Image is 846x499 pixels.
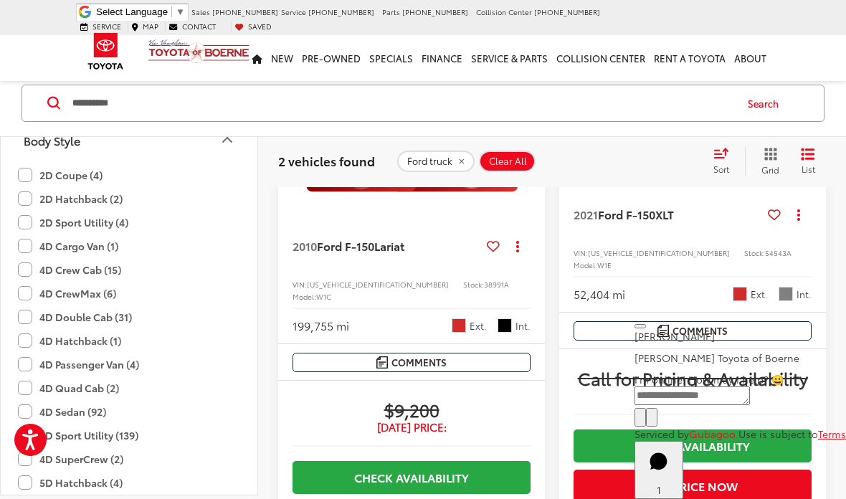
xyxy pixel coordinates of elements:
[689,427,738,441] a: Gubagoo.
[463,279,484,290] span: Stock:
[479,151,536,172] button: Clear All
[646,408,657,427] button: Send Message
[267,35,298,81] a: New
[18,471,123,495] label: 5D Hatchback (4)
[634,427,689,441] span: Serviced by
[761,163,779,176] span: Grid
[452,318,466,333] span: Royal Red Metallic
[574,321,812,341] button: Comments
[588,247,730,258] span: [US_VEHICLE_IDENTIFICATION_NUMBER]
[77,22,125,32] a: Service
[574,206,762,222] a: 2021Ford F-150XLT
[307,279,449,290] span: [US_VEHICLE_IDENTIFICATION_NUMBER]
[143,21,158,32] span: Map
[18,187,123,211] label: 2D Hatchback (2)
[191,6,210,17] span: Sales
[498,318,512,333] span: Black
[634,372,784,386] span: I'm online! How may I help? 😀
[801,163,815,175] span: List
[92,21,121,32] span: Service
[293,291,316,302] span: Model:
[18,447,123,471] label: 4D SuperCrew (2)
[18,353,139,376] label: 4D Passenger Van (4)
[417,35,467,81] a: Finance
[574,260,597,270] span: Model:
[293,238,481,254] a: 2010Ford F-150Lariat
[470,319,487,333] span: Ext.
[634,351,846,365] p: [PERSON_NAME] Toyota of Boerne
[738,427,818,441] span: Use is subject to
[790,147,826,176] button: List View
[128,22,162,32] a: Map
[597,260,612,270] span: W1E
[365,35,417,81] a: Specials
[786,201,812,227] button: Actions
[516,240,519,252] span: dropdown dots
[317,237,374,254] span: Ford F-150
[18,376,119,400] label: 4D Quad Cab (2)
[18,163,103,187] label: 2D Coupe (4)
[376,356,388,369] img: Comments
[797,287,812,301] span: Int.
[397,151,475,172] button: remove Ford%20truck
[402,6,468,17] span: [PHONE_NUMBER]
[657,483,661,497] span: 1
[467,35,552,81] a: Service & Parts: Opens in a new tab
[634,386,750,405] textarea: Type your message
[24,133,80,147] div: Body Style
[818,427,846,441] a: Terms
[18,211,128,234] label: 2D Sport Utility (4)
[219,132,236,149] div: Body Style
[293,353,531,372] button: Comments
[655,206,674,222] span: XLT
[574,389,812,403] span: [DATE] Price:
[231,22,275,32] a: My Saved Vehicles
[730,35,771,81] a: About
[634,315,846,441] div: Close[PERSON_NAME][PERSON_NAME] Toyota of BoerneI'm online! How may I help? 😀Type your messageCha...
[247,35,267,81] a: Home
[407,156,452,167] span: Ford truck
[278,152,375,169] span: 2 vehicles found
[734,85,799,121] button: Search
[298,35,365,81] a: Pre-Owned
[634,324,646,328] button: Close
[552,35,650,81] a: Collision Center
[640,443,678,480] svg: Start Chat
[165,22,219,32] a: Contact
[79,28,133,75] img: Toyota
[534,6,600,17] span: [PHONE_NUMBER]
[18,234,118,258] label: 4D Cargo Van (1)
[745,147,790,176] button: Grid View
[308,6,374,17] span: [PHONE_NUMBER]
[634,329,846,343] p: [PERSON_NAME]
[18,305,132,329] label: 4D Double Cab (31)
[574,206,598,222] span: 2021
[476,6,532,17] span: Collision Center
[293,461,531,493] a: Check Availability
[484,279,509,290] span: 38991A
[391,356,447,369] span: Comments
[18,258,121,282] label: 4D Crew Cab (15)
[574,247,588,258] span: VIN:
[96,6,185,17] a: Select Language​
[489,156,527,167] span: Clear All
[713,163,729,175] span: Sort
[293,318,349,334] div: 199,755 mi
[293,420,531,434] span: [DATE] Price:
[374,237,404,254] span: Lariat
[248,21,272,32] span: Saved
[634,441,683,499] button: Toggle Chat Window
[515,319,531,333] span: Int.
[293,237,317,254] span: 2010
[171,6,172,17] span: ​
[505,233,531,258] button: Actions
[744,247,765,258] span: Stock:
[71,86,734,120] input: Search by Make, Model, or Keyword
[598,206,655,222] span: Ford F-150
[176,6,185,17] span: ▼
[634,408,646,427] button: Chat with SMS
[779,287,793,301] span: Medium Dark Slate
[797,209,800,220] span: dropdown dots
[18,282,116,305] label: 4D CrewMax (6)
